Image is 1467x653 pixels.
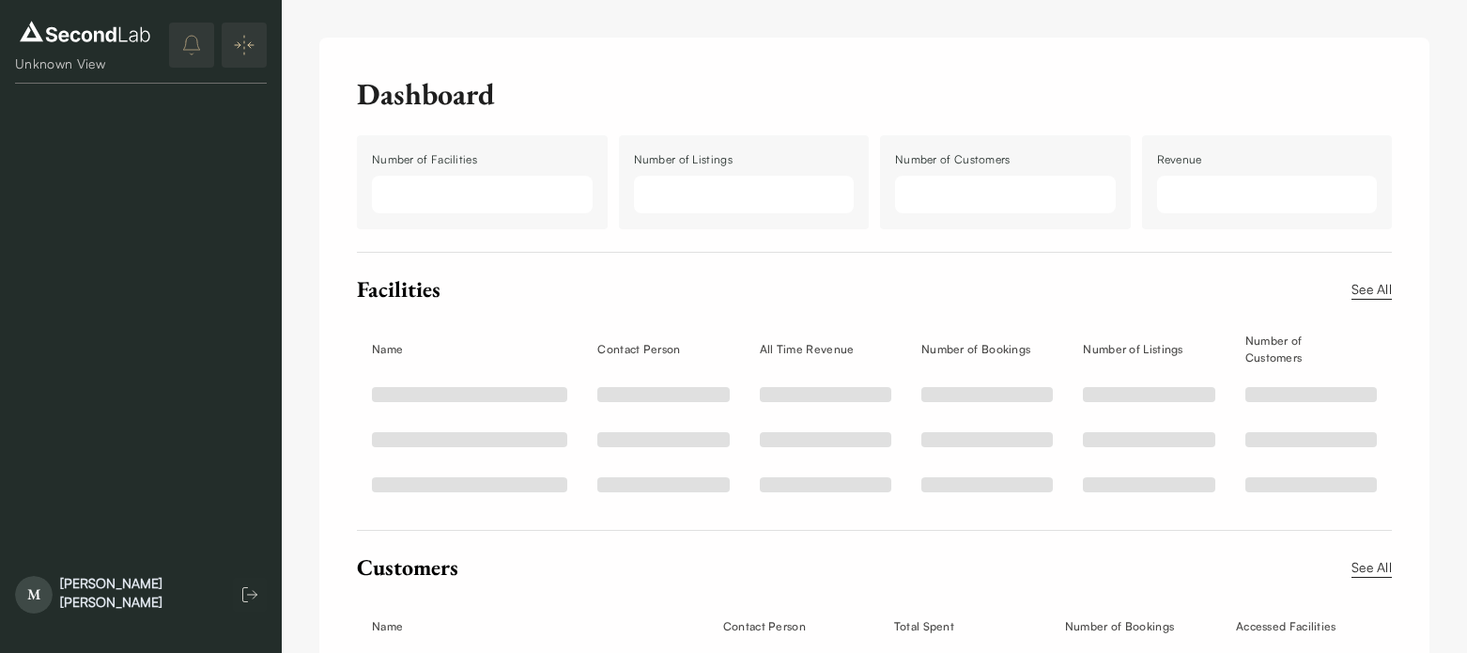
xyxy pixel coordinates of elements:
[1065,618,1178,635] div: Number of Bookings
[1351,557,1392,578] a: See All
[60,574,214,612] div: [PERSON_NAME] [PERSON_NAME]
[357,75,1392,113] div: Dashboard
[233,578,267,612] button: Log out
[1157,151,1378,168] div: Revenue
[597,341,710,358] div: Contact Person
[372,151,593,168] div: Number of Facilities
[760,341,872,358] div: All Time Revenue
[357,553,458,582] div: Customers
[15,576,53,614] span: M
[1083,341,1196,358] div: Number of Listings
[169,23,214,68] button: notifications
[723,618,836,635] div: Contact Person
[894,618,1007,635] div: Total Spent
[1236,618,1349,635] div: Accessed Facilities
[1351,279,1392,300] a: See All
[222,23,267,68] button: Expand/Collapse sidebar
[372,341,541,358] div: Name
[895,151,1116,168] div: Number of Customers
[357,275,440,303] div: Facilities
[1245,333,1358,366] div: Number of Customers
[15,54,155,73] div: Unknown View
[15,17,155,47] img: logo
[634,151,855,168] div: Number of Listings
[372,618,635,635] div: Name
[921,341,1034,358] div: Number of Bookings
